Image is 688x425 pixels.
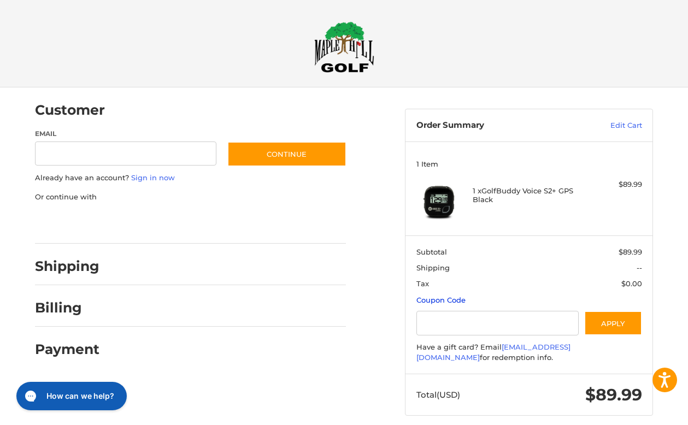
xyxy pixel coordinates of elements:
[11,378,131,414] iframe: Gorgias live chat messenger
[227,141,346,167] button: Continue
[416,389,460,400] span: Total (USD)
[416,311,579,335] input: Gift Certificate or Coupon Code
[35,258,99,275] h2: Shipping
[35,102,105,119] h2: Customer
[314,21,374,73] img: Maple Hill Golf
[637,263,642,272] span: --
[35,192,346,203] p: Or continue with
[32,213,114,233] iframe: PayPal-paypal
[621,279,642,288] span: $0.00
[416,296,466,304] a: Coupon Code
[35,341,99,358] h2: Payment
[416,342,642,363] div: Have a gift card? Email for redemption info.
[585,179,642,190] div: $89.99
[416,160,642,168] h3: 1 Item
[585,385,642,405] span: $89.99
[416,279,429,288] span: Tax
[416,263,450,272] span: Shipping
[131,173,175,182] a: Sign in now
[35,173,346,184] p: Already have an account?
[619,247,642,256] span: $89.99
[416,247,447,256] span: Subtotal
[473,186,583,204] h4: 1 x GolfBuddy Voice S2+ GPS Black
[124,213,206,233] iframe: PayPal-paylater
[416,120,570,131] h3: Order Summary
[217,213,299,233] iframe: PayPal-venmo
[570,120,642,131] a: Edit Cart
[584,311,642,335] button: Apply
[35,129,216,139] label: Email
[35,299,99,316] h2: Billing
